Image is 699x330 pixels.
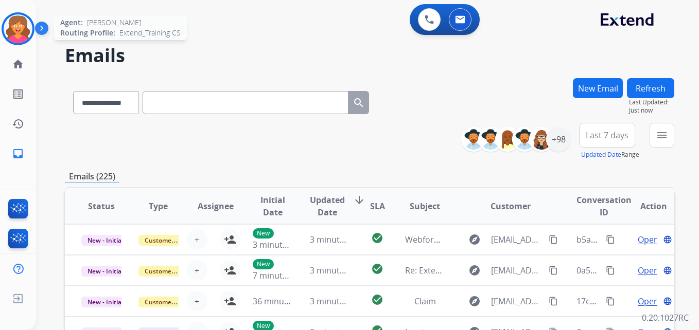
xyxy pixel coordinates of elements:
[81,297,129,307] span: New - Initial
[656,129,668,141] mat-icon: menu
[224,264,236,277] mat-icon: person_add
[60,17,83,28] span: Agent:
[253,228,274,239] p: New
[353,97,365,109] mat-icon: search
[468,295,481,307] mat-icon: explore
[224,295,236,307] mat-icon: person_add
[663,266,672,275] mat-icon: language
[491,295,543,307] span: [EMAIL_ADDRESS][DOMAIN_NAME]
[606,235,615,244] mat-icon: content_copy
[642,311,689,324] p: 0.20.1027RC
[195,264,199,277] span: +
[627,78,674,98] button: Refresh
[468,233,481,246] mat-icon: explore
[581,151,621,159] button: Updated Date
[573,78,623,98] button: New Email
[414,296,436,307] span: Claim
[638,264,659,277] span: Open
[606,297,615,306] mat-icon: content_copy
[149,200,168,212] span: Type
[138,235,205,246] span: Customer Support
[353,194,365,206] mat-icon: arrow_downward
[606,266,615,275] mat-icon: content_copy
[549,297,558,306] mat-icon: content_copy
[310,296,365,307] span: 3 minutes ago
[187,229,207,250] button: +
[629,106,674,115] span: Just now
[468,264,481,277] mat-icon: explore
[195,295,199,307] span: +
[410,200,440,212] span: Subject
[195,233,199,246] span: +
[138,266,205,277] span: Customer Support
[253,270,308,281] span: 7 minutes ago
[581,150,639,159] span: Range
[405,265,576,276] span: Re: Extend Product Protection Confirmation
[224,233,236,246] mat-icon: person_add
[549,235,558,244] mat-icon: content_copy
[586,133,628,137] span: Last 7 days
[310,265,365,276] span: 3 minutes ago
[81,235,129,246] span: New - Initial
[579,123,635,148] button: Last 7 days
[491,200,531,212] span: Customer
[253,296,312,307] span: 36 minutes ago
[371,294,383,306] mat-icon: check_circle
[65,45,674,66] h2: Emails
[663,297,672,306] mat-icon: language
[88,200,115,212] span: Status
[405,234,638,245] span: Webform from [EMAIL_ADDRESS][DOMAIN_NAME] on [DATE]
[81,266,129,277] span: New - Initial
[12,148,24,160] mat-icon: inbox
[549,266,558,275] mat-icon: content_copy
[663,235,672,244] mat-icon: language
[12,118,24,130] mat-icon: history
[138,297,205,307] span: Customer Support
[187,260,207,281] button: +
[491,264,543,277] span: [EMAIL_ADDRESS][DOMAIN_NAME]
[576,194,632,218] span: Conversation ID
[119,28,181,38] span: Extend_Training CS
[253,239,308,250] span: 3 minutes ago
[617,188,674,224] th: Action
[253,194,293,218] span: Initial Date
[629,98,674,106] span: Last Updated:
[65,170,119,183] p: Emails (225)
[4,14,32,43] img: avatar
[12,58,24,70] mat-icon: home
[491,233,543,246] span: [EMAIL_ADDRESS][DOMAIN_NAME]
[546,127,571,152] div: +98
[87,17,141,28] span: [PERSON_NAME]
[371,263,383,275] mat-icon: check_circle
[60,28,115,38] span: Routing Profile:
[187,291,207,311] button: +
[310,234,365,245] span: 3 minutes ago
[638,295,659,307] span: Open
[310,194,345,218] span: Updated Date
[198,200,234,212] span: Assignee
[638,233,659,246] span: Open
[371,232,383,244] mat-icon: check_circle
[370,200,385,212] span: SLA
[253,259,274,269] p: New
[12,88,24,100] mat-icon: list_alt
